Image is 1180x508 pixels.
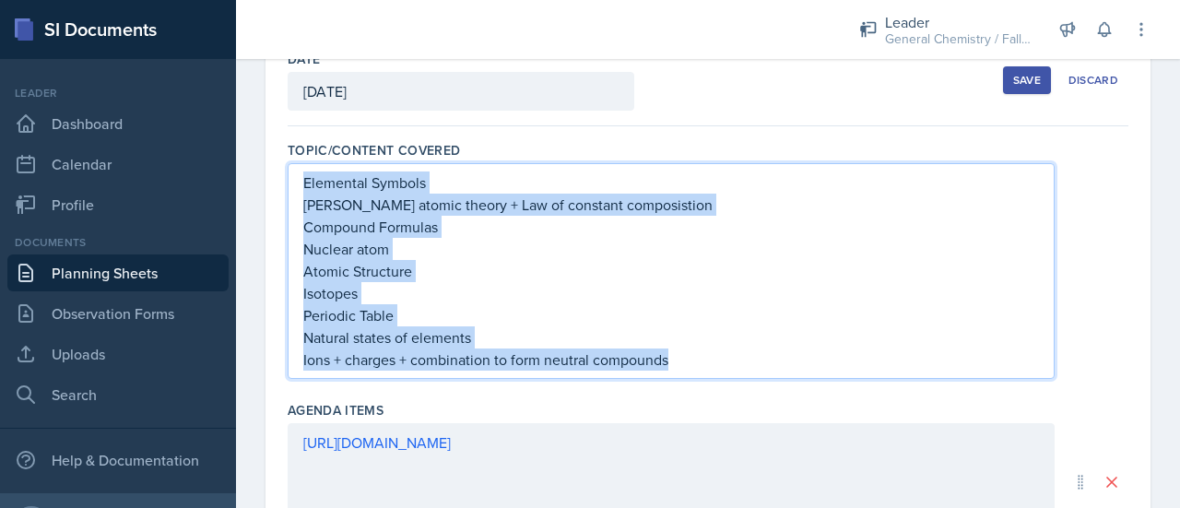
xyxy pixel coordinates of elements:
div: Documents [7,234,229,251]
p: [PERSON_NAME] atomic theory + Law of constant composistion [303,194,1039,216]
div: Leader [7,85,229,101]
p: Ions + charges + combination to form neutral compounds [303,349,1039,371]
a: Observation Forms [7,295,229,332]
div: General Chemistry / Fall 2025 [885,30,1032,49]
p: Compound Formulas [303,216,1039,238]
button: Discard [1058,66,1128,94]
a: Uploads [7,336,229,372]
div: Discard [1068,73,1118,88]
p: Periodic Table [303,304,1039,326]
p: Nuclear atom [303,238,1039,260]
label: Agenda items [288,401,383,419]
label: Date [288,50,320,68]
p: Elemental Symbols [303,171,1039,194]
button: Save [1003,66,1051,94]
a: Calendar [7,146,229,183]
p: Natural states of elements [303,326,1039,349]
p: Atomic Structure [303,260,1039,282]
label: Topic/Content Covered [288,141,460,159]
p: Isotopes [303,282,1039,304]
div: Help & Documentation [7,442,229,478]
div: Save [1013,73,1041,88]
a: Planning Sheets [7,254,229,291]
div: Leader [885,11,1032,33]
a: Profile [7,186,229,223]
a: [URL][DOMAIN_NAME] [303,432,451,453]
a: Search [7,376,229,413]
a: Dashboard [7,105,229,142]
